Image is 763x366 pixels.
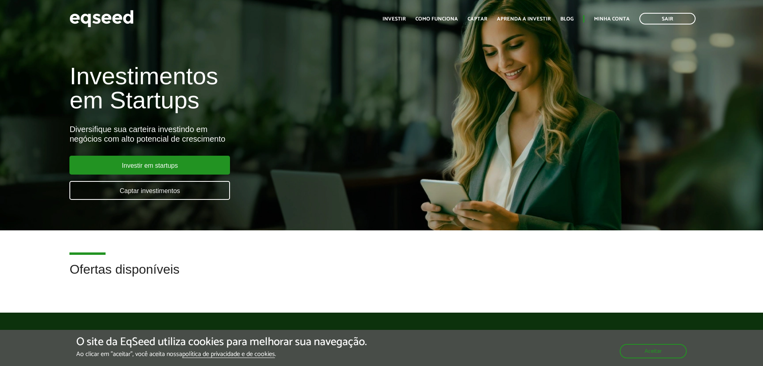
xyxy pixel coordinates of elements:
a: Sair [639,13,696,24]
img: EqSeed [69,8,134,29]
div: Diversifique sua carteira investindo em negócios com alto potencial de crescimento [69,124,439,144]
h1: Investimentos em Startups [69,64,439,112]
a: Investir [383,16,406,22]
a: Minha conta [594,16,630,22]
h2: Ofertas disponíveis [69,262,693,289]
a: Aprenda a investir [497,16,551,22]
p: Ao clicar em "aceitar", você aceita nossa . [76,350,367,358]
a: Blog [560,16,574,22]
button: Aceitar [620,344,687,358]
a: política de privacidade e de cookies [182,351,275,358]
a: Captar [468,16,487,22]
a: Captar investimentos [69,181,230,200]
a: Como funciona [415,16,458,22]
a: Investir em startups [69,156,230,175]
h5: O site da EqSeed utiliza cookies para melhorar sua navegação. [76,336,367,348]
